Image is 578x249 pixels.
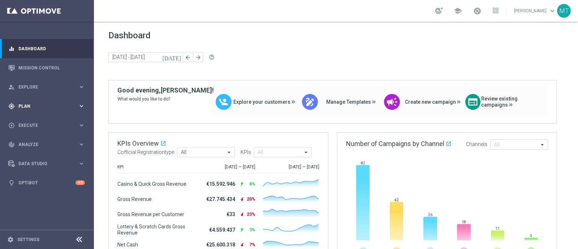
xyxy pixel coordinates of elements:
[8,173,85,192] div: Optibot
[18,162,78,166] span: Data Studio
[78,103,85,110] i: keyboard_arrow_right
[513,5,557,16] a: [PERSON_NAME]keyboard_arrow_down
[8,103,15,110] i: gps_fixed
[18,85,78,89] span: Explore
[18,142,78,147] span: Analyze
[7,236,14,243] i: settings
[8,180,15,186] i: lightbulb
[8,39,85,58] div: Dashboard
[8,160,78,167] div: Data Studio
[8,161,85,167] button: Data Studio keyboard_arrow_right
[8,180,85,186] button: lightbulb Optibot +10
[18,123,78,128] span: Execute
[8,46,15,52] i: equalizer
[8,122,15,129] i: play_circle_outline
[76,180,85,185] div: +10
[8,84,85,90] button: person_search Explore keyboard_arrow_right
[454,7,462,15] span: school
[8,122,78,129] div: Execute
[18,104,78,108] span: Plan
[78,160,85,167] i: keyboard_arrow_right
[8,58,85,77] div: Mission Control
[78,83,85,90] i: keyboard_arrow_right
[8,142,85,147] button: track_changes Analyze keyboard_arrow_right
[8,46,85,52] button: equalizer Dashboard
[78,122,85,129] i: keyboard_arrow_right
[8,103,78,110] div: Plan
[8,84,78,90] div: Explore
[8,141,78,148] div: Analyze
[8,65,85,71] button: Mission Control
[557,4,571,18] div: MT
[18,58,85,77] a: Mission Control
[8,141,15,148] i: track_changes
[8,103,85,109] button: gps_fixed Plan keyboard_arrow_right
[17,237,39,242] a: Settings
[8,84,15,90] i: person_search
[18,173,76,192] a: Optibot
[18,39,85,58] a: Dashboard
[548,7,556,15] span: keyboard_arrow_down
[78,141,85,148] i: keyboard_arrow_right
[8,123,85,128] button: play_circle_outline Execute keyboard_arrow_right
